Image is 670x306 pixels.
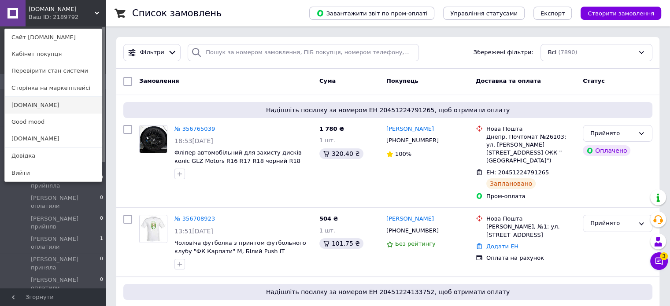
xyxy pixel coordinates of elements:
[581,7,661,20] button: Створити замовлення
[583,145,630,156] div: Оплачено
[486,215,576,223] div: Нова Пошта
[5,46,102,63] a: Кабінет покупця
[316,9,427,17] span: Завантажити звіт по пром-оплаті
[486,125,576,133] div: Нова Пошта
[5,80,102,96] a: Сторінка на маркетплейсі
[5,63,102,79] a: Перевірити стан системи
[5,114,102,130] a: Good mood
[174,228,213,235] span: 13:51[DATE]
[5,29,102,46] a: Сайт [DOMAIN_NAME]
[139,215,167,243] a: Фото товару
[100,174,103,190] span: 0
[31,174,100,190] span: [PERSON_NAME] прийняла
[548,48,557,57] span: Всі
[100,194,103,210] span: 0
[450,10,518,17] span: Управління статусами
[174,215,215,222] a: № 356708923
[140,215,167,243] img: Фото товару
[31,276,100,292] span: [PERSON_NAME] оплатили
[319,77,336,84] span: Cума
[590,219,634,228] div: Прийнято
[31,235,100,251] span: [PERSON_NAME] оплатили
[139,125,167,153] a: Фото товару
[132,8,222,18] h1: Список замовлень
[486,254,576,262] div: Оплата на рахунок
[100,235,103,251] span: 1
[386,77,418,84] span: Покупець
[174,125,215,132] a: № 356765039
[319,238,363,249] div: 101.75 ₴
[100,215,103,231] span: 0
[140,125,167,153] img: Фото товару
[588,10,654,17] span: Створити замовлення
[188,44,419,61] input: Пошук за номером замовлення, ПІБ покупця, номером телефону, Email, номером накладної
[590,129,634,138] div: Прийнято
[486,133,576,165] div: Днепр, Почтомат №26103: ул. [PERSON_NAME][STREET_ADDRESS] (ЖК "[GEOGRAPHIC_DATA]")
[174,240,306,254] a: Чоловіча футболка з принтом футбольного клубу "ФК Карпати" M, Білий Push IT
[558,49,577,55] span: (7890)
[385,135,440,146] div: [PHONE_NUMBER]
[100,276,103,292] span: 0
[650,252,668,270] button: Чат з покупцем3
[29,13,66,21] div: Ваш ID: 2189792
[5,130,102,147] a: [DOMAIN_NAME]
[540,10,565,17] span: Експорт
[31,215,100,231] span: [PERSON_NAME] прийняв
[385,225,440,236] div: [PHONE_NUMBER]
[100,255,103,271] span: 0
[486,169,549,176] span: ЕН: 20451224791265
[174,137,213,144] span: 18:53[DATE]
[486,192,576,200] div: Пром-оплата
[31,194,100,210] span: [PERSON_NAME] оплатили
[486,223,576,239] div: [PERSON_NAME], №1: ул. [STREET_ADDRESS]
[386,215,434,223] a: [PERSON_NAME]
[572,10,661,16] a: Створити замовлення
[127,288,649,296] span: Надішліть посилку за номером ЕН 20451224133752, щоб отримати оплату
[319,137,335,144] span: 1 шт.
[29,5,95,13] span: arbuz.in.ua
[386,125,434,133] a: [PERSON_NAME]
[31,255,100,271] span: [PERSON_NAME] приняла
[443,7,525,20] button: Управління статусами
[319,227,335,234] span: 1 шт.
[660,250,668,258] span: 3
[476,77,541,84] span: Доставка та оплата
[319,148,363,159] div: 320.40 ₴
[309,7,434,20] button: Завантажити звіт по пром-оплаті
[139,77,179,84] span: Замовлення
[5,165,102,181] a: Вийти
[127,106,649,114] span: Надішліть посилку за номером ЕН 20451224791265, щоб отримати оплату
[174,149,302,164] a: Фліпер автомобільний для захисту дисків коліс GLZ Motors R16 R17 R18 чорний R18
[533,7,572,20] button: Експорт
[5,147,102,164] a: Довідка
[395,240,436,247] span: Без рейтингу
[5,97,102,114] a: [DOMAIN_NAME]
[474,48,533,57] span: Збережені фільтри:
[395,151,411,157] span: 100%
[319,125,344,132] span: 1 780 ₴
[486,178,536,189] div: Заплановано
[486,243,518,250] a: Додати ЕН
[319,215,338,222] span: 504 ₴
[583,77,605,84] span: Статус
[140,48,164,57] span: Фільтри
